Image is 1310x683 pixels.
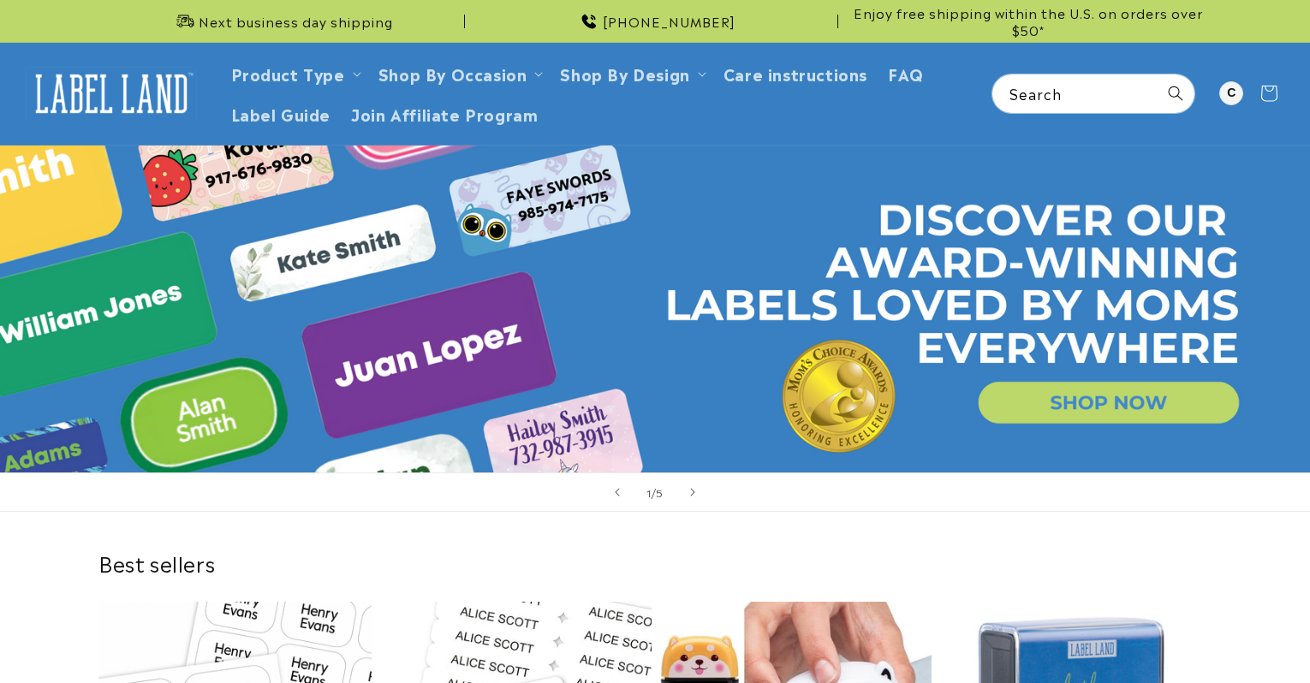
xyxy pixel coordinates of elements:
img: Label Land [26,67,197,120]
span: [PHONE_NUMBER] [603,13,735,30]
a: Care instructions [713,53,878,93]
h2: Best sellers [98,549,1212,576]
span: Next business day shipping [199,13,393,30]
a: Shop By Design [560,62,689,85]
span: Enjoy free shipping within the U.S. on orders over $50* [845,4,1212,38]
span: 1 [646,484,652,501]
a: Join Affiliate Program [341,93,548,134]
span: FAQ [888,63,924,83]
summary: Product Type [221,53,368,93]
button: Next slide [674,473,712,511]
iframe: Gorgias Floating Chat [950,603,1293,666]
a: FAQ [878,53,934,93]
summary: Shop By Occasion [368,53,551,93]
a: Label Land [20,61,204,127]
summary: Shop By Design [550,53,712,93]
a: Product Type [231,62,345,85]
button: Search [1157,74,1194,112]
span: Shop By Occasion [378,63,527,83]
span: 5 [656,484,664,501]
button: Previous slide [598,473,636,511]
a: Label Guide [221,93,342,134]
span: / [652,484,657,501]
span: Care instructions [723,63,867,83]
span: Label Guide [231,104,331,123]
span: Join Affiliate Program [351,104,538,123]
